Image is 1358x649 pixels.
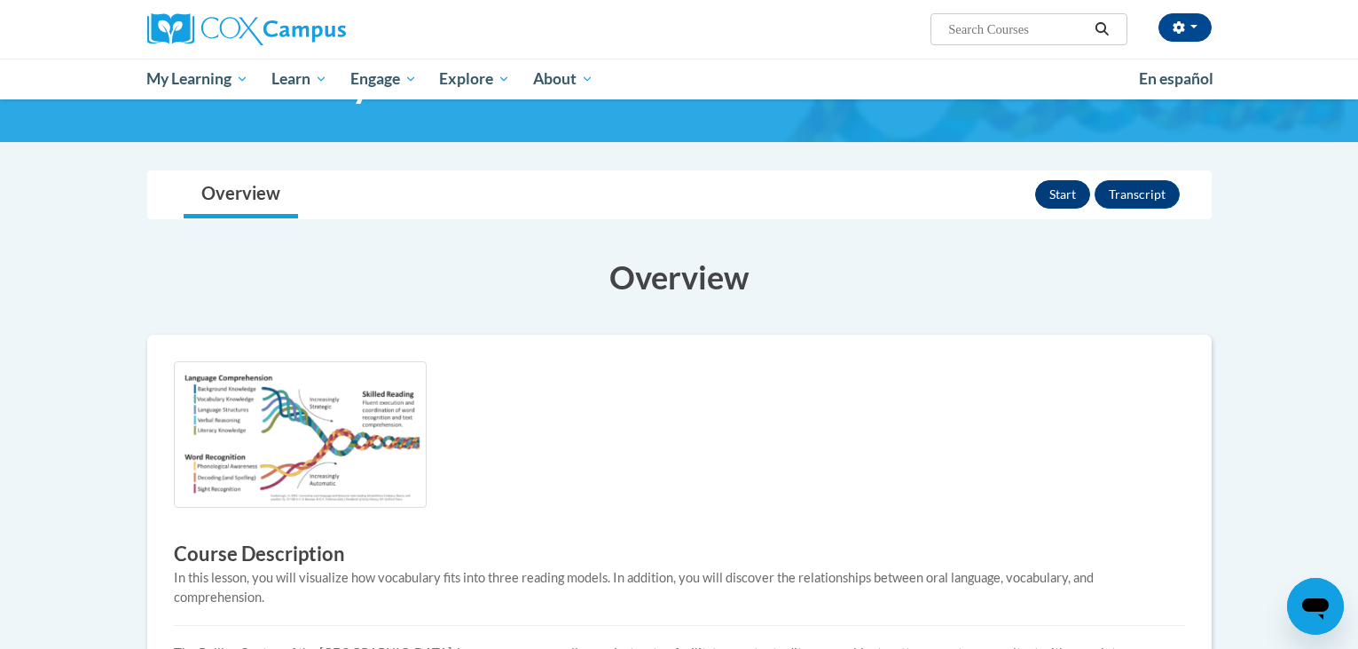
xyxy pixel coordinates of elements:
[1088,19,1115,40] button: Search
[522,59,605,99] a: About
[147,255,1212,299] h3: Overview
[121,59,1238,99] div: Main menu
[1158,13,1212,42] button: Account Settings
[271,68,327,90] span: Learn
[174,361,427,508] img: Course logo image
[1095,180,1180,209] button: Transcript
[147,13,484,45] a: Cox Campus
[1139,69,1213,88] span: En español
[184,171,298,218] a: Overview
[1127,60,1225,98] a: En español
[339,59,428,99] a: Engage
[174,541,1185,568] h3: Course Description
[147,13,346,45] img: Cox Campus
[428,59,522,99] a: Explore
[350,68,417,90] span: Engage
[946,19,1088,40] input: Search Courses
[136,59,261,99] a: My Learning
[146,68,248,90] span: My Learning
[1287,578,1344,635] iframe: Button to launch messaging window
[439,68,510,90] span: Explore
[260,59,339,99] a: Learn
[533,68,593,90] span: About
[174,568,1185,607] div: In this lesson, you will visualize how vocabulary fits into three reading models. In addition, yo...
[1035,180,1090,209] button: Start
